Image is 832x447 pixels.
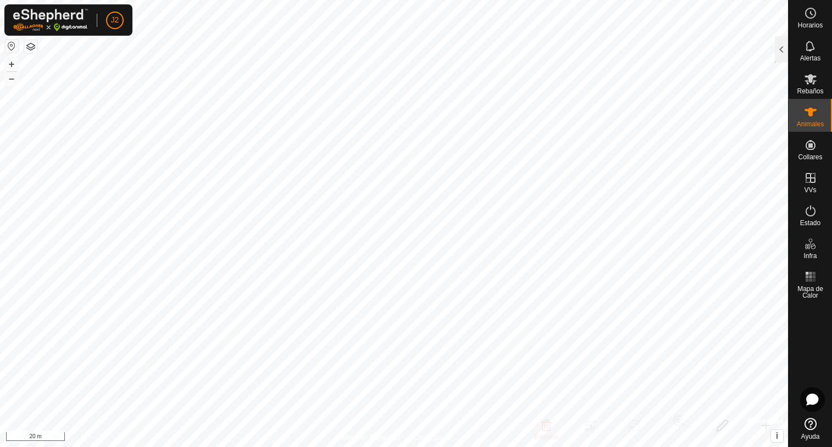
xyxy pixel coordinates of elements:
button: Capas del Mapa [24,40,37,53]
button: i [771,430,783,442]
button: – [5,72,18,85]
span: Rebaños [797,88,823,94]
a: Política de Privacidad [337,433,401,443]
button: + [5,58,18,71]
img: Logo Gallagher [13,9,88,31]
span: Animales [797,121,824,127]
span: Collares [798,154,822,160]
span: i [776,431,778,440]
span: Estado [800,220,820,226]
a: Contáctenos [414,433,451,443]
span: Mapa de Calor [791,286,829,299]
span: Infra [803,253,817,259]
span: Alertas [800,55,820,62]
button: Restablecer Mapa [5,40,18,53]
span: Ayuda [801,433,820,440]
span: VVs [804,187,816,193]
span: J2 [111,14,119,26]
span: Horarios [798,22,823,29]
a: Ayuda [789,414,832,444]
